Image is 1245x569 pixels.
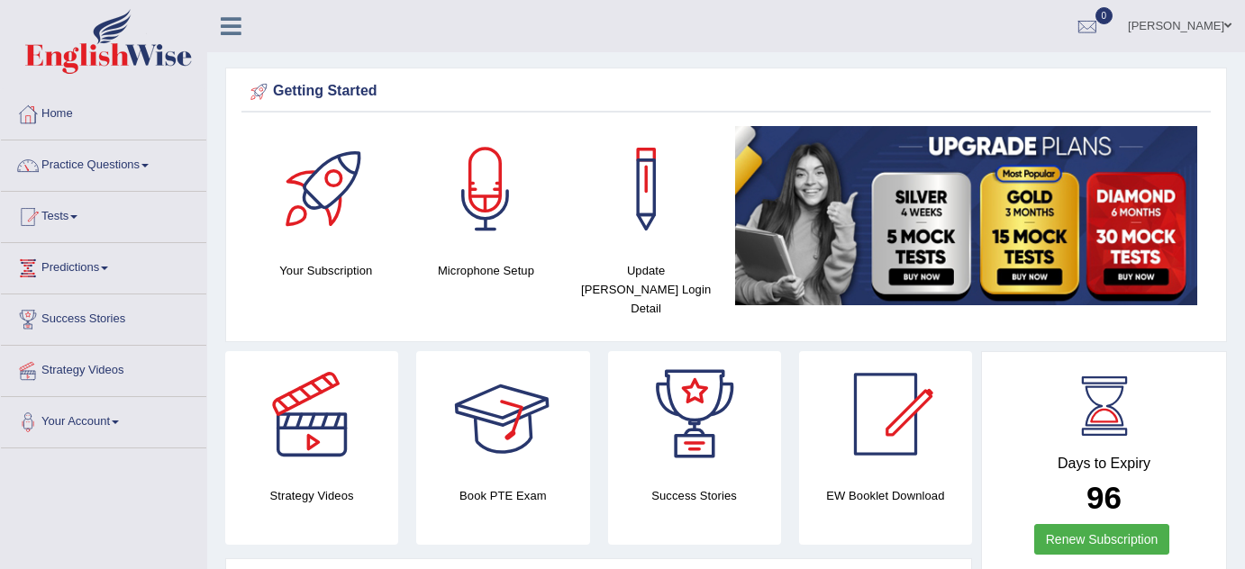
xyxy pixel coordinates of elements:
[1002,456,1206,472] h4: Days to Expiry
[1,89,206,134] a: Home
[415,261,558,280] h4: Microphone Setup
[225,486,398,505] h4: Strategy Videos
[735,126,1197,305] img: small5.jpg
[1,346,206,391] a: Strategy Videos
[1,243,206,288] a: Predictions
[1,294,206,339] a: Success Stories
[575,261,717,318] h4: Update [PERSON_NAME] Login Detail
[1034,524,1170,555] a: Renew Subscription
[1,140,206,185] a: Practice Questions
[799,486,972,505] h4: EW Booklet Download
[255,261,397,280] h4: Your Subscription
[1,192,206,237] a: Tests
[608,486,781,505] h4: Success Stories
[1086,480,1122,515] b: 96
[246,78,1206,105] div: Getting Started
[416,486,589,505] h4: Book PTE Exam
[1095,7,1113,24] span: 0
[1,397,206,442] a: Your Account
